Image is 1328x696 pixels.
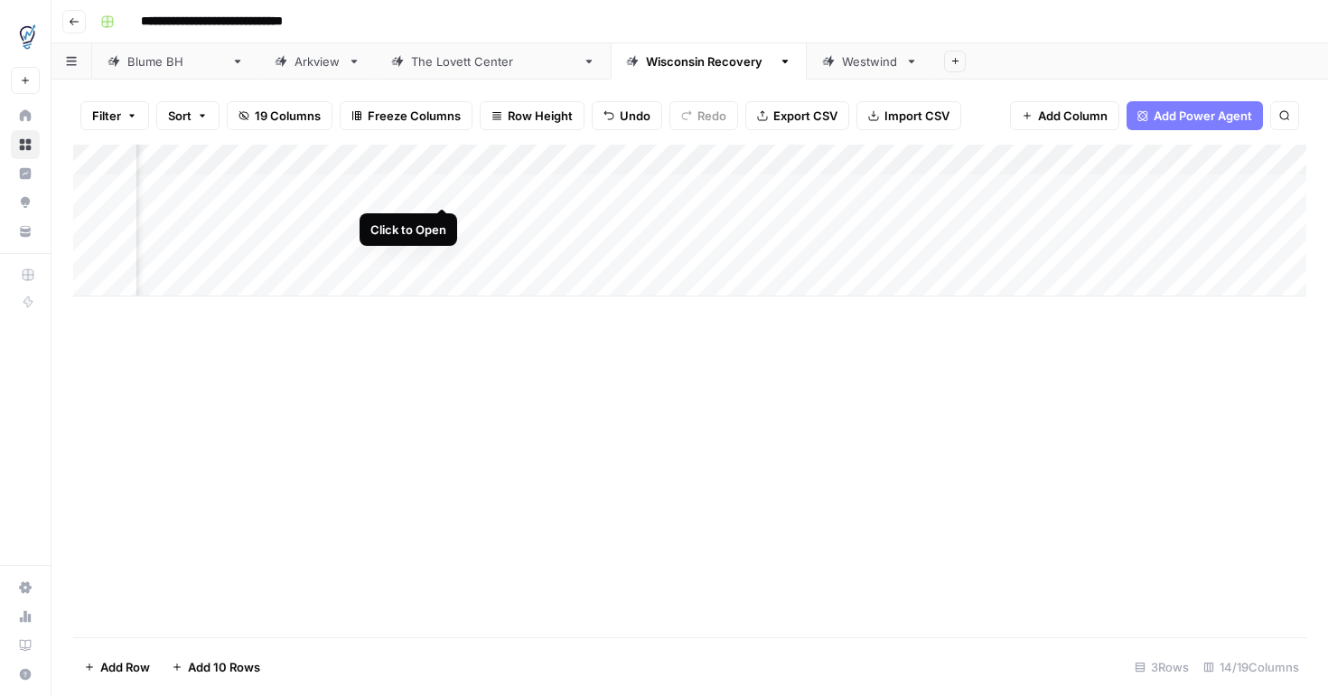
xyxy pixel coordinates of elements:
button: Add Column [1010,101,1119,130]
span: Add Row [100,658,150,676]
button: Sort [156,101,220,130]
button: Help + Support [11,660,40,689]
a: Westwind [807,43,933,80]
button: Filter [80,101,149,130]
a: Opportunities [11,188,40,217]
a: Browse [11,130,40,159]
div: [US_STATE] Recovery [646,52,772,71]
button: Add Power Agent [1127,101,1263,130]
span: Undo [620,107,650,125]
span: Sort [168,107,192,125]
button: Import CSV [856,101,961,130]
a: Arkview [259,43,376,80]
span: Row Height [508,107,573,125]
span: Filter [92,107,121,125]
span: Import CSV [884,107,949,125]
div: The [PERSON_NAME] Center [411,52,575,71]
span: Add Column [1038,107,1108,125]
button: Workspace: TDI Content Team [11,14,40,60]
a: Home [11,101,40,130]
button: Add Row [73,653,161,682]
button: Undo [592,101,662,130]
div: Click to Open [370,221,446,239]
div: [PERSON_NAME] [127,52,224,71]
span: Freeze Columns [368,107,461,125]
a: Insights [11,159,40,188]
button: Row Height [480,101,585,130]
button: Export CSV [745,101,849,130]
span: Export CSV [773,107,837,125]
button: Redo [669,101,738,130]
a: [PERSON_NAME] [92,43,259,80]
a: The [PERSON_NAME] Center [376,43,611,80]
span: Redo [697,107,726,125]
span: Add Power Agent [1154,107,1252,125]
div: 14/19 Columns [1196,653,1306,682]
span: 19 Columns [255,107,321,125]
div: Westwind [842,52,898,71]
a: Usage [11,602,40,631]
a: [US_STATE] Recovery [611,43,807,80]
button: Freeze Columns [340,101,472,130]
div: Arkview [295,52,341,71]
img: TDI Content Team Logo [11,21,43,53]
a: Settings [11,573,40,602]
a: Your Data [11,217,40,246]
a: Learning Hub [11,631,40,660]
button: 19 Columns [227,101,332,130]
button: Add 10 Rows [161,653,271,682]
span: Add 10 Rows [188,658,260,676]
div: 3 Rows [1127,653,1196,682]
